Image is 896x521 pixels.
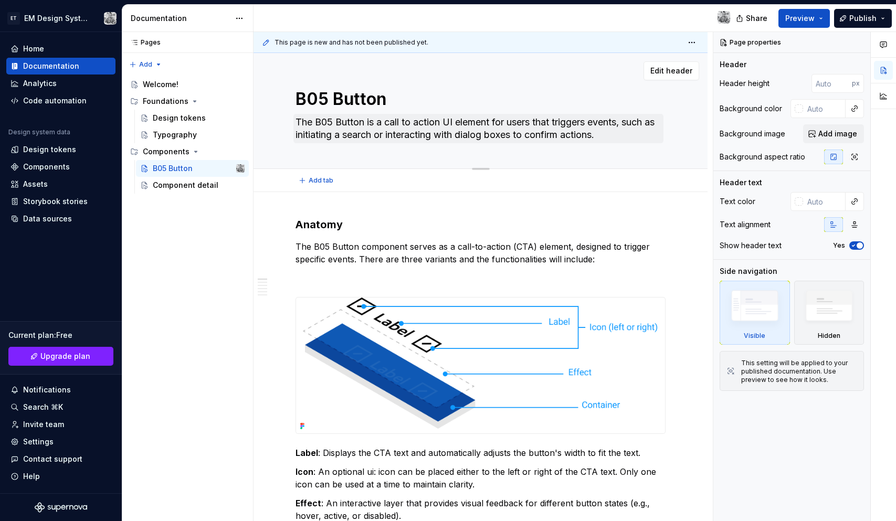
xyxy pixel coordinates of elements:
svg: Supernova Logo [35,502,87,513]
div: Design system data [8,128,70,136]
h3: Anatomy [296,217,666,232]
span: Publish [849,13,877,24]
div: Analytics [23,78,57,89]
div: Design tokens [23,144,76,155]
span: Add [139,60,152,69]
strong: Label [296,448,318,458]
button: Preview [778,9,830,28]
span: Share [746,13,767,24]
div: Text color [720,196,755,207]
a: B05 ButtonAlex [136,160,249,177]
div: Components [23,162,70,172]
div: Header text [720,177,762,188]
div: Home [23,44,44,54]
div: Hidden [818,332,840,340]
button: Share [731,9,774,28]
div: Show header text [720,240,782,251]
button: Search ⌘K [6,399,115,416]
div: Contact support [23,454,82,464]
div: Components [126,143,249,160]
div: Documentation [23,61,79,71]
a: Code automation [6,92,115,109]
strong: Icon [296,466,313,477]
a: Analytics [6,75,115,92]
div: Storybook stories [23,196,88,207]
div: Side navigation [720,266,777,277]
div: Header [720,59,746,70]
input: Auto [803,99,846,118]
div: EM Design System Trial [24,13,91,24]
div: Current plan : Free [8,330,113,341]
button: Edit header [644,61,699,80]
a: Storybook stories [6,193,115,210]
a: Home [6,40,115,57]
div: Background aspect ratio [720,152,805,162]
button: Add [126,57,165,72]
img: Alex [718,11,730,24]
a: Upgrade plan [8,347,113,366]
img: 2703ed87-7919-4f41-b741-28d9ff7a036f.png [296,297,665,433]
div: Background image [720,129,785,139]
a: Typography [136,126,249,143]
a: Design tokens [6,141,115,158]
span: Add image [818,129,857,139]
a: Settings [6,433,115,450]
a: Assets [6,176,115,193]
button: Contact support [6,451,115,467]
div: Foundations [126,93,249,110]
a: Data sources [6,210,115,227]
button: Add image [803,124,864,143]
button: ETEM Design System TrialAlex [2,7,120,29]
div: Text alignment [720,219,771,230]
div: Visible [744,332,765,340]
a: Documentation [6,58,115,75]
div: Hidden [794,281,865,345]
img: Alex [236,164,245,173]
input: Auto [811,74,852,93]
div: Pages [126,38,161,47]
div: Typography [153,130,197,140]
div: ET [7,12,20,25]
div: Page tree [126,76,249,194]
div: Background color [720,103,782,114]
div: Component detail [153,180,218,190]
div: Settings [23,437,54,447]
div: Documentation [131,13,230,24]
span: Preview [785,13,815,24]
div: Components [143,146,189,157]
label: Yes [833,241,845,250]
p: px [852,79,860,88]
div: Foundations [143,96,188,107]
button: Help [6,468,115,485]
div: Assets [23,179,48,189]
button: Add tab [296,173,338,188]
span: Upgrade plan [40,351,90,361]
div: Header height [720,78,769,89]
textarea: The B05 Button is a call to action UI element for users that triggers events, such as initiating ... [293,114,663,143]
div: Visible [720,281,790,345]
div: B05 Button [153,163,193,174]
textarea: B05 Button [293,87,663,112]
strong: Effect [296,498,321,508]
div: Design tokens [153,113,206,123]
div: This setting will be applied to your published documentation. Use preview to see how it looks. [741,359,857,384]
div: Code automation [23,95,87,106]
p: The B05 Button component serves as a call-to-action (CTA) element, designed to trigger specific e... [296,240,666,265]
a: Welcome! [126,76,249,93]
a: Components [6,158,115,175]
a: Invite team [6,416,115,433]
p: : An optional ui: icon can be placed either to the left or right of the CTA text. Only one icon c... [296,465,666,491]
span: Add tab [309,176,333,185]
img: Alex [104,12,117,25]
input: Auto [803,192,846,211]
div: Notifications [23,385,71,395]
a: Design tokens [136,110,249,126]
div: Data sources [23,214,72,224]
span: Edit header [650,66,692,76]
div: Welcome! [143,79,178,90]
span: This page is new and has not been published yet. [275,38,428,47]
button: Notifications [6,381,115,398]
div: Search ⌘K [23,402,63,412]
div: Invite team [23,419,64,430]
